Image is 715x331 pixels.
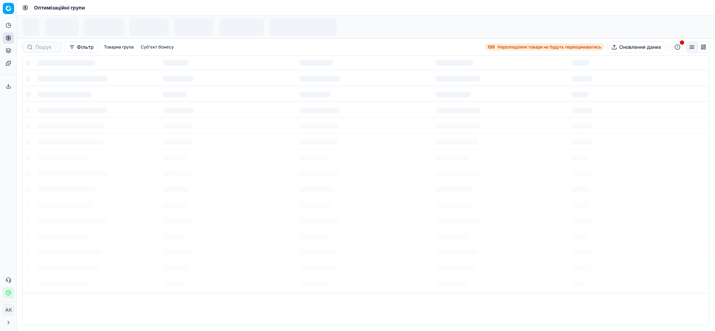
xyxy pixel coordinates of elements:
[497,44,601,50] span: Нерозподілені товари не будуть переоцінюватись
[34,4,85,11] span: Оптимізаційні групи
[607,41,666,53] button: Оновлення даних
[101,43,137,51] button: Товарна група
[485,44,604,51] a: 135Нерозподілені товари не будуть переоцінюватись
[488,44,495,50] strong: 135
[138,43,177,51] button: Суб'єкт бізнесу
[3,304,14,316] button: AK
[34,4,85,11] nav: breadcrumb
[35,44,57,51] input: Пошук
[65,41,98,53] button: Фільтр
